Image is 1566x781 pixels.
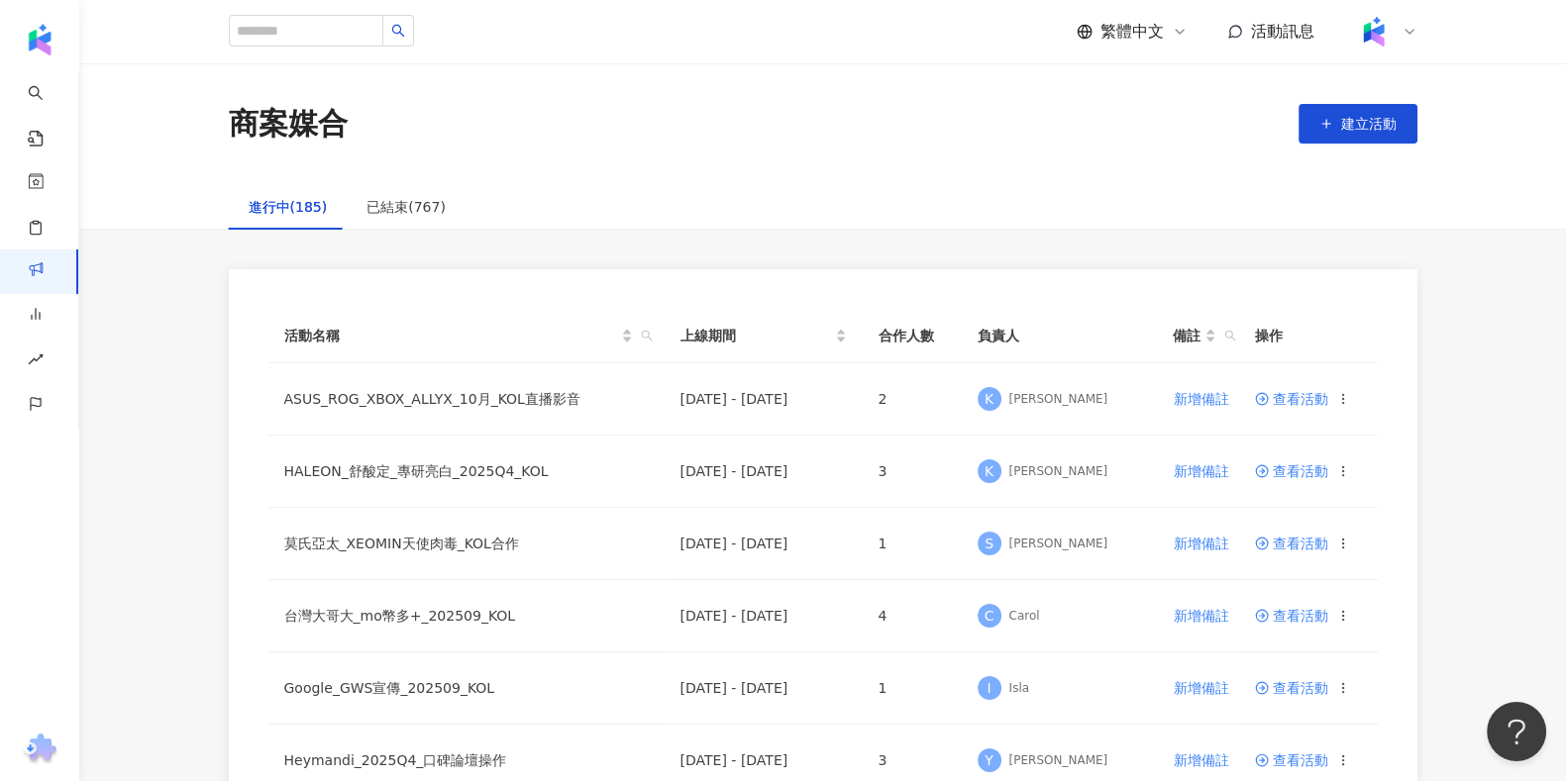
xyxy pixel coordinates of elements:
[268,309,665,363] th: 活動名稱
[1173,740,1230,780] button: 新增備註
[641,330,653,342] span: search
[1255,392,1328,406] a: 查看活動
[665,309,863,363] th: 上線期間
[985,605,994,627] span: C
[1174,536,1229,551] span: 新增備註
[28,340,44,384] span: rise
[1173,451,1230,491] button: 新增備註
[665,580,863,652] td: [DATE] - [DATE]
[1341,116,1397,132] span: 建立活動
[1100,21,1164,43] span: 繁體中文
[1009,463,1108,480] div: [PERSON_NAME]
[1009,680,1029,697] div: Isla
[1174,391,1229,407] span: 新增備註
[284,325,617,346] span: 活動名稱
[1009,536,1108,552] div: [PERSON_NAME]
[985,388,993,410] span: K
[665,363,863,436] td: [DATE] - [DATE]
[229,103,348,145] div: 商案媒合
[1255,609,1328,623] a: 查看活動
[863,309,962,363] th: 合作人數
[985,460,993,482] span: K
[863,363,962,436] td: 2
[987,677,991,699] span: I
[985,533,993,554] span: S
[680,325,831,346] span: 上線期間
[1255,464,1328,478] a: 查看活動
[1173,524,1230,563] button: 新增備註
[665,436,863,508] td: [DATE] - [DATE]
[985,749,993,771] span: Y
[1355,13,1393,50] img: Kolr%20app%20icon%20%281%29.png
[637,321,657,350] span: search
[366,196,446,218] div: 已結束(767)
[249,196,328,218] div: 進行中(185)
[1220,321,1240,350] span: search
[268,363,665,436] td: ASUS_ROG_XBOX_ALLYX_10月_KOL直播影音
[1487,702,1546,761] iframe: Help Scout Beacon - Open
[1173,668,1230,708] button: 新增備註
[391,24,405,38] span: search
[1173,379,1230,419] button: 新增備註
[1009,752,1108,769] div: [PERSON_NAME]
[863,652,962,725] td: 1
[1009,608,1040,625] div: Carol
[1173,596,1230,635] button: 新增備註
[268,508,665,580] td: 莫氏亞太_XEOMIN天使肉毒_KOL合作
[1174,463,1229,479] span: 新增備註
[268,436,665,508] td: HALEON_舒酸定_專研亮白_2025Q4_KOL
[1173,325,1201,346] span: 備註
[665,652,863,725] td: [DATE] - [DATE]
[268,652,665,725] td: Google_GWS宣傳_202509_KOL
[1174,608,1229,624] span: 新增備註
[1174,680,1229,696] span: 新增備註
[1224,330,1236,342] span: search
[1009,391,1108,408] div: [PERSON_NAME]
[1251,22,1314,41] span: 活動訊息
[962,309,1157,363] th: 負責人
[1255,537,1328,550] a: 查看活動
[268,580,665,652] td: 台灣大哥大_mo幣多+_202509_KOL
[1255,681,1328,695] a: 查看活動
[863,436,962,508] td: 3
[863,508,962,580] td: 1
[1255,753,1328,767] a: 查看活動
[21,733,59,765] img: chrome extension
[665,508,863,580] td: [DATE] - [DATE]
[1174,752,1229,768] span: 新增備註
[1157,309,1248,363] th: 備註
[863,580,962,652] td: 4
[1299,104,1417,144] button: 建立活動
[24,24,55,55] img: logo icon
[28,71,67,148] a: search
[1239,309,1378,363] th: 操作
